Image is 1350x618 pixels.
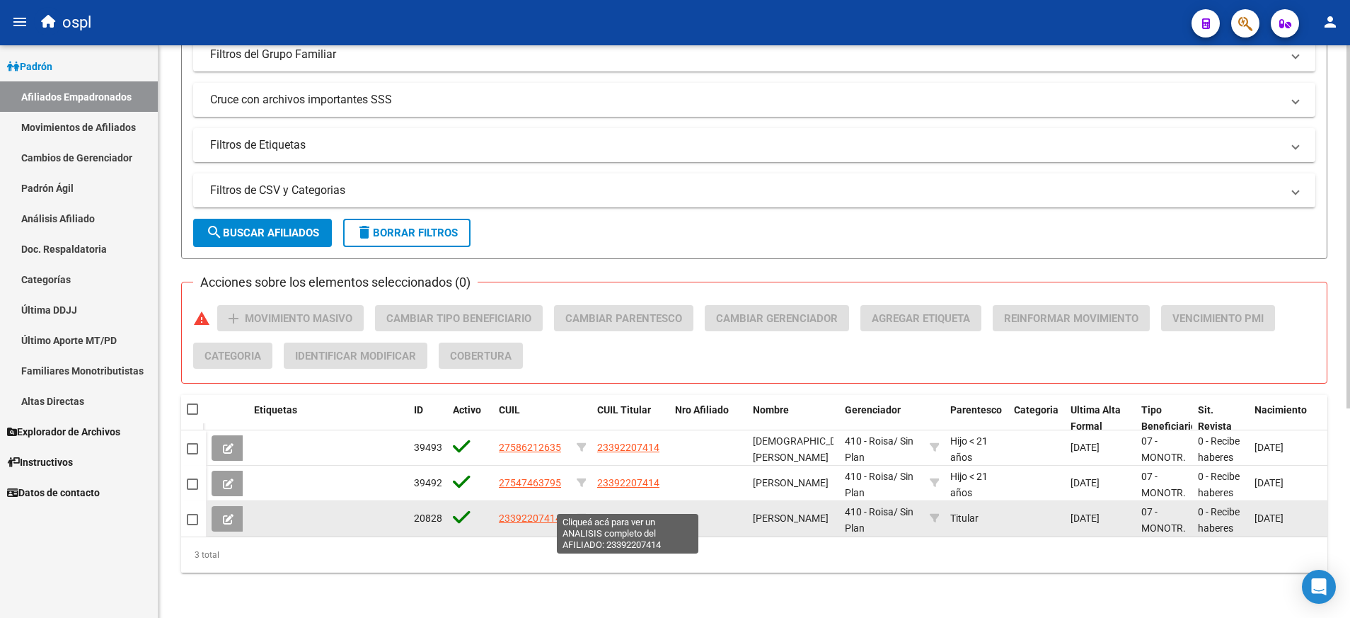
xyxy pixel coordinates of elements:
span: ID [414,404,423,416]
mat-icon: person [1322,13,1339,30]
datatable-header-cell: Sit. Revista [1192,395,1249,442]
span: Tipo Beneficiario [1141,404,1196,432]
span: Cambiar Parentesco [565,312,682,325]
span: Categoria [204,350,261,362]
span: [PERSON_NAME] [753,513,829,524]
button: Cambiar Tipo Beneficiario [375,305,543,331]
span: Nombre [753,404,789,416]
span: Datos de contacto [7,485,100,500]
span: CUIL Titular [597,404,651,416]
datatable-header-cell: Nombre [747,395,839,442]
span: Movimiento Masivo [245,312,352,325]
datatable-header-cell: Nacimiento [1249,395,1327,442]
button: Identificar Modificar [284,343,427,369]
button: Cobertura [439,343,523,369]
span: Parentesco [950,404,1002,416]
span: 410 - Roisa [845,471,894,482]
span: [DATE] [1254,442,1283,453]
span: Borrar Filtros [356,227,458,239]
button: Movimiento Masivo [217,305,364,331]
datatable-header-cell: ID [408,395,447,442]
datatable-header-cell: Gerenciador [839,395,924,442]
datatable-header-cell: Ultima Alta Formal [1065,395,1136,442]
span: Categoria [1014,404,1058,416]
span: 23392207414 [597,513,659,524]
span: 0 - Recibe haberes regularmente [1198,435,1257,479]
span: Padrón [7,59,52,74]
span: Instructivos [7,454,73,470]
mat-panel-title: Cruce con archivos importantes SSS [210,92,1281,108]
span: 27586212635 [499,442,561,453]
span: [PERSON_NAME] [753,477,829,488]
span: [DATE] [1254,477,1283,488]
span: [DATE] [1254,513,1283,524]
span: Etiquetas [254,404,297,416]
span: CUIL [499,404,520,416]
span: Sit. Revista [1198,404,1232,432]
span: Cobertura [450,350,512,362]
span: 20828 [414,513,442,524]
span: Gerenciador [845,404,901,416]
button: Buscar Afiliados [193,219,332,247]
span: 0 - Recibe haberes regularmente [1198,506,1257,550]
span: 23392207414 [597,442,659,453]
span: Vencimiento PMI [1172,312,1264,325]
span: ospl [62,7,91,38]
span: 23392207414 [597,477,659,488]
span: 07 - MONOTR. SOCIALES [1141,506,1187,550]
mat-icon: delete [356,224,373,241]
button: Cambiar Parentesco [554,305,693,331]
span: 410 - Roisa [845,506,894,517]
button: Agregar Etiqueta [860,305,981,331]
mat-panel-title: Filtros del Grupo Familiar [210,47,1281,62]
span: Explorador de Archivos [7,424,120,440]
div: Open Intercom Messenger [1302,570,1336,604]
datatable-header-cell: CUIL Titular [592,395,669,442]
span: Activo [453,404,481,416]
span: 23392207414 [499,513,561,524]
div: [DATE] [1071,440,1130,456]
mat-panel-title: Filtros de Etiquetas [210,137,1281,153]
h3: Acciones sobre los elementos seleccionados (0) [193,273,478,292]
mat-expansion-panel-header: Filtros de Etiquetas [193,128,1315,162]
span: Cambiar Tipo Beneficiario [386,312,531,325]
span: Identificar Modificar [295,350,416,362]
button: Reinformar Movimiento [993,305,1150,331]
mat-expansion-panel-header: Filtros del Grupo Familiar [193,38,1315,71]
mat-expansion-panel-header: Cruce con archivos importantes SSS [193,83,1315,117]
span: 39492 [414,477,442,488]
button: Cambiar Gerenciador [705,305,849,331]
span: 07 - MONOTR. SOCIALES [1141,435,1187,479]
span: 0 - Recibe haberes regularmente [1198,471,1257,515]
button: Vencimiento PMI [1161,305,1275,331]
span: Hijo < 21 años [950,435,988,463]
span: Ultima Alta Formal [1071,404,1121,432]
div: [DATE] [1071,510,1130,527]
span: Cambiar Gerenciador [716,312,838,325]
span: Reinformar Movimiento [1004,312,1138,325]
datatable-header-cell: Parentesco [945,395,1008,442]
mat-icon: warning [193,310,210,327]
mat-icon: menu [11,13,28,30]
datatable-header-cell: Categoria [1008,395,1065,442]
div: [DATE] [1071,475,1130,491]
datatable-header-cell: Etiquetas [248,395,408,442]
mat-panel-title: Filtros de CSV y Categorias [210,183,1281,198]
span: 39493 [414,442,442,453]
span: Nro Afiliado [675,404,729,416]
mat-icon: add [225,310,242,327]
span: Hijo < 21 años [950,471,988,498]
span: Agregar Etiqueta [872,312,970,325]
button: Categoria [193,343,272,369]
datatable-header-cell: Tipo Beneficiario [1136,395,1192,442]
datatable-header-cell: CUIL [493,395,571,442]
span: 410 - Roisa [845,435,894,447]
mat-icon: search [206,224,223,241]
datatable-header-cell: Nro Afiliado [669,395,747,442]
span: Titular [950,513,979,524]
mat-expansion-panel-header: Filtros de CSV y Categorias [193,173,1315,207]
span: Buscar Afiliados [206,227,319,239]
datatable-header-cell: Activo [447,395,493,442]
span: 27547463795 [499,477,561,488]
span: Nacimiento [1254,404,1307,416]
